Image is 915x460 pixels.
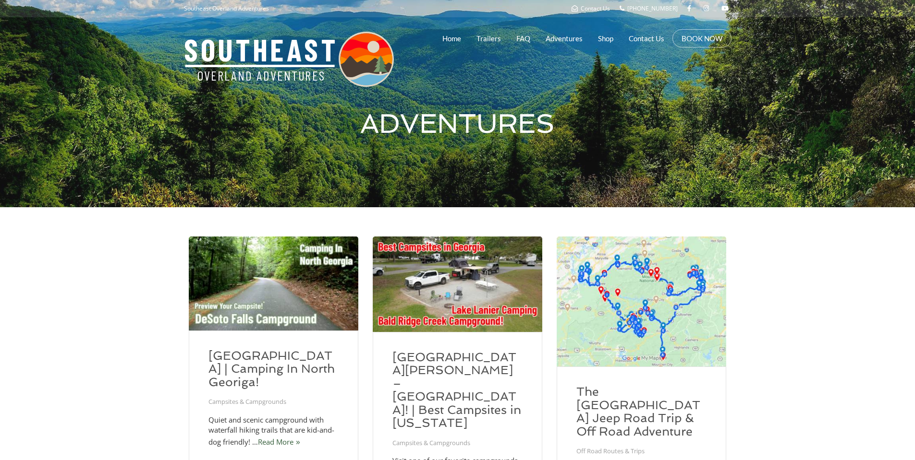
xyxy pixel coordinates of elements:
[208,415,339,448] p: Quiet and scenic campground with waterfall hiking trails that are kid-and-dog friendly! …
[184,2,269,15] p: Southeast Overland Adventures
[208,349,335,389] a: [GEOGRAPHIC_DATA] | Camping In North Georiga!
[258,437,300,447] a: Read More
[620,4,678,12] a: [PHONE_NUMBER]
[392,350,521,430] a: [GEOGRAPHIC_DATA][PERSON_NAME] – [GEOGRAPHIC_DATA]! | Best Campsites in [US_STATE]
[682,34,722,43] a: BOOK NOW
[516,26,530,50] a: FAQ
[191,109,724,139] h1: ADVENTURES
[476,26,501,50] a: Trailers
[442,26,461,50] a: Home
[629,26,664,50] a: Contact Us
[572,4,610,12] a: Contact Us
[576,385,700,438] a: The [GEOGRAPHIC_DATA] Jeep Road Trip & Off Road Adventure
[184,32,394,87] img: Southeast Overland Adventures
[627,4,678,12] span: [PHONE_NUMBER]
[189,236,358,330] img: DeSoto-Falls-Campground-YouTube-Thumbnail.jpg
[392,438,470,447] a: Campsites & Campgrounds
[557,236,726,367] img: Great-Smoky-Mountains-Jeep-Road-Trip-And-Off-Road-Adventure-Featured-Image.jpg
[576,447,645,455] a: Off Road Routes & Trips
[373,236,542,332] img: best-campsites-in-georgia-lake-lanier-camping-bald-ridge-campground.jpg
[581,4,610,12] span: Contact Us
[546,26,583,50] a: Adventures
[598,26,613,50] a: Shop
[208,397,286,406] a: Campsites & Campgrounds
